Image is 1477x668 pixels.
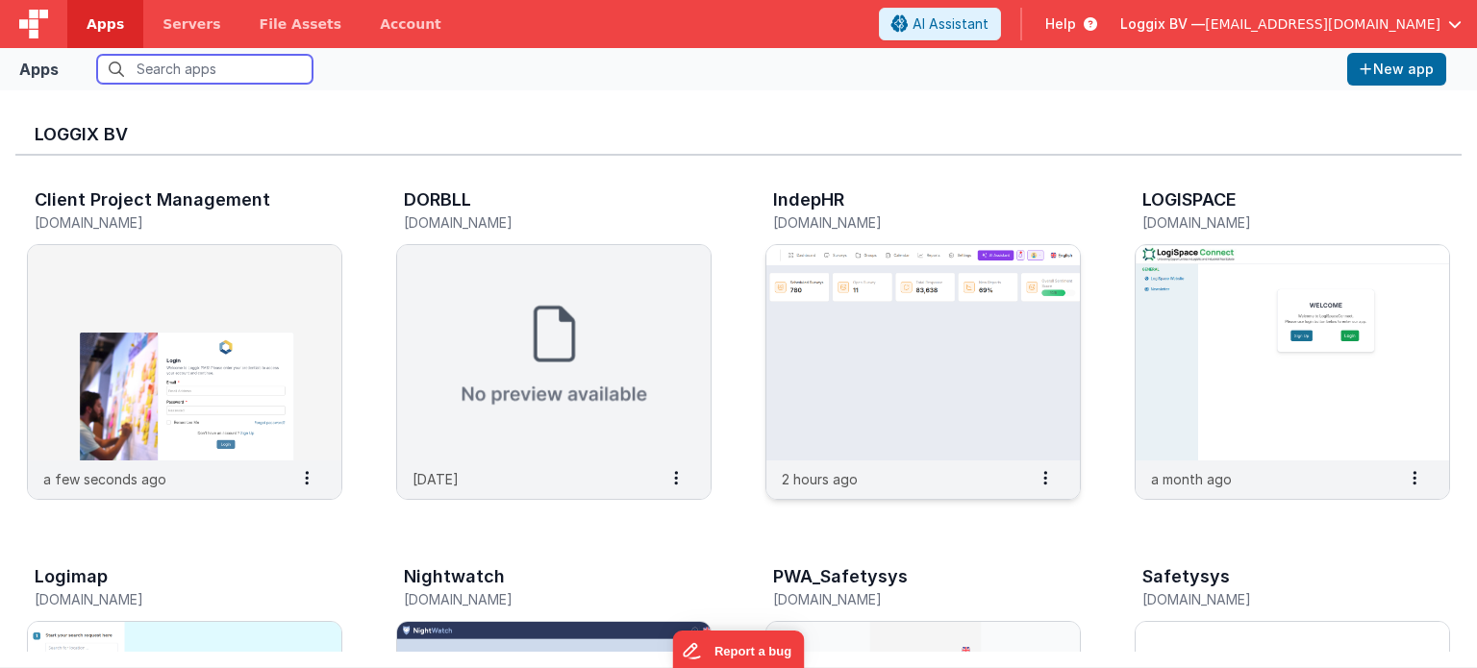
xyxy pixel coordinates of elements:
[413,469,459,489] p: [DATE]
[35,215,294,230] h5: [DOMAIN_NAME]
[404,592,663,606] h5: [DOMAIN_NAME]
[35,567,108,586] h3: Logimap
[773,215,1033,230] h5: [DOMAIN_NAME]
[773,190,844,210] h3: IndepHR
[1142,592,1402,606] h5: [DOMAIN_NAME]
[404,567,505,586] h3: Nightwatch
[782,469,858,489] p: 2 hours ago
[260,14,342,34] span: File Assets
[773,592,1033,606] h5: [DOMAIN_NAME]
[1142,190,1237,210] h3: LOGISPACE
[1120,14,1205,34] span: Loggix BV —
[1347,53,1446,86] button: New app
[97,55,313,84] input: Search apps
[404,190,471,210] h3: DORBLL
[1205,14,1440,34] span: [EMAIL_ADDRESS][DOMAIN_NAME]
[163,14,220,34] span: Servers
[1142,567,1230,586] h3: Safetysys
[879,8,1001,40] button: AI Assistant
[87,14,124,34] span: Apps
[35,592,294,606] h5: [DOMAIN_NAME]
[404,215,663,230] h5: [DOMAIN_NAME]
[35,125,1442,144] h3: Loggix BV
[1151,469,1232,489] p: a month ago
[1142,215,1402,230] h5: [DOMAIN_NAME]
[43,469,166,489] p: a few seconds ago
[773,567,908,586] h3: PWA_Safetysys
[35,190,270,210] h3: Client Project Management
[1120,14,1462,34] button: Loggix BV — [EMAIL_ADDRESS][DOMAIN_NAME]
[1045,14,1076,34] span: Help
[19,58,59,81] div: Apps
[913,14,989,34] span: AI Assistant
